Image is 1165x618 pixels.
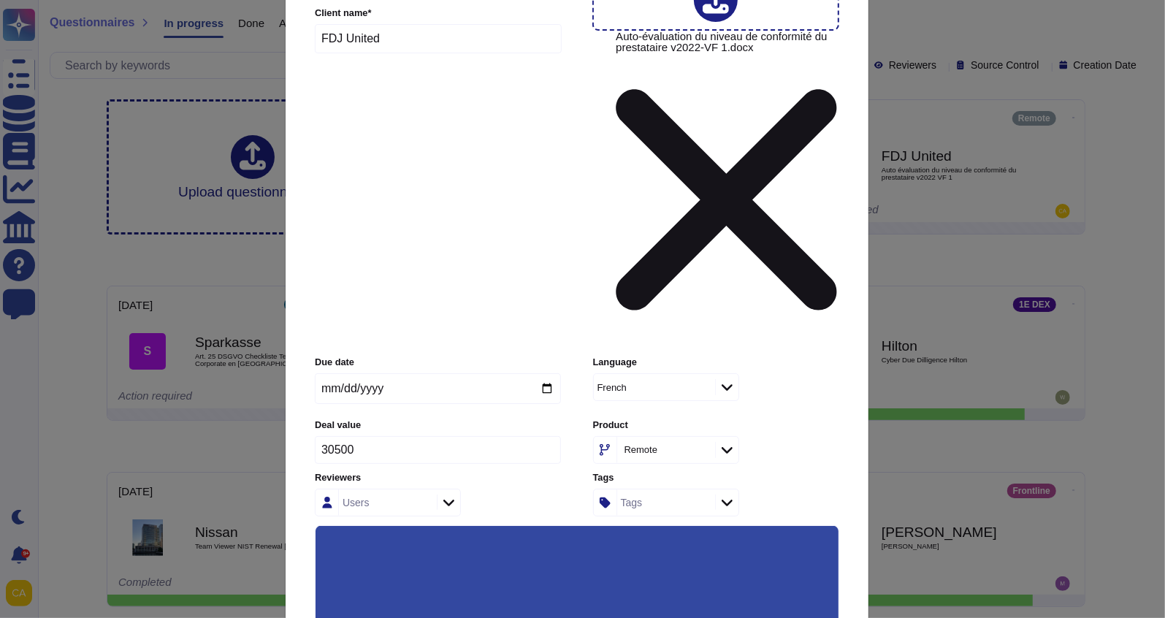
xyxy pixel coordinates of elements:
[315,358,561,367] label: Due date
[616,31,837,347] span: Auto-évaluation du niveau de conformité du prestataire v2022-VF 1.docx
[593,421,839,430] label: Product
[624,445,658,454] div: Remote
[593,473,839,483] label: Tags
[593,358,839,367] label: Language
[315,436,561,464] input: Enter the amount
[315,373,561,404] input: Due date
[315,473,561,483] label: Reviewers
[315,421,561,430] label: Deal value
[315,9,562,18] label: Client name
[315,24,562,53] input: Enter company name of the client
[621,497,643,508] div: Tags
[597,383,627,392] div: French
[343,497,370,508] div: Users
